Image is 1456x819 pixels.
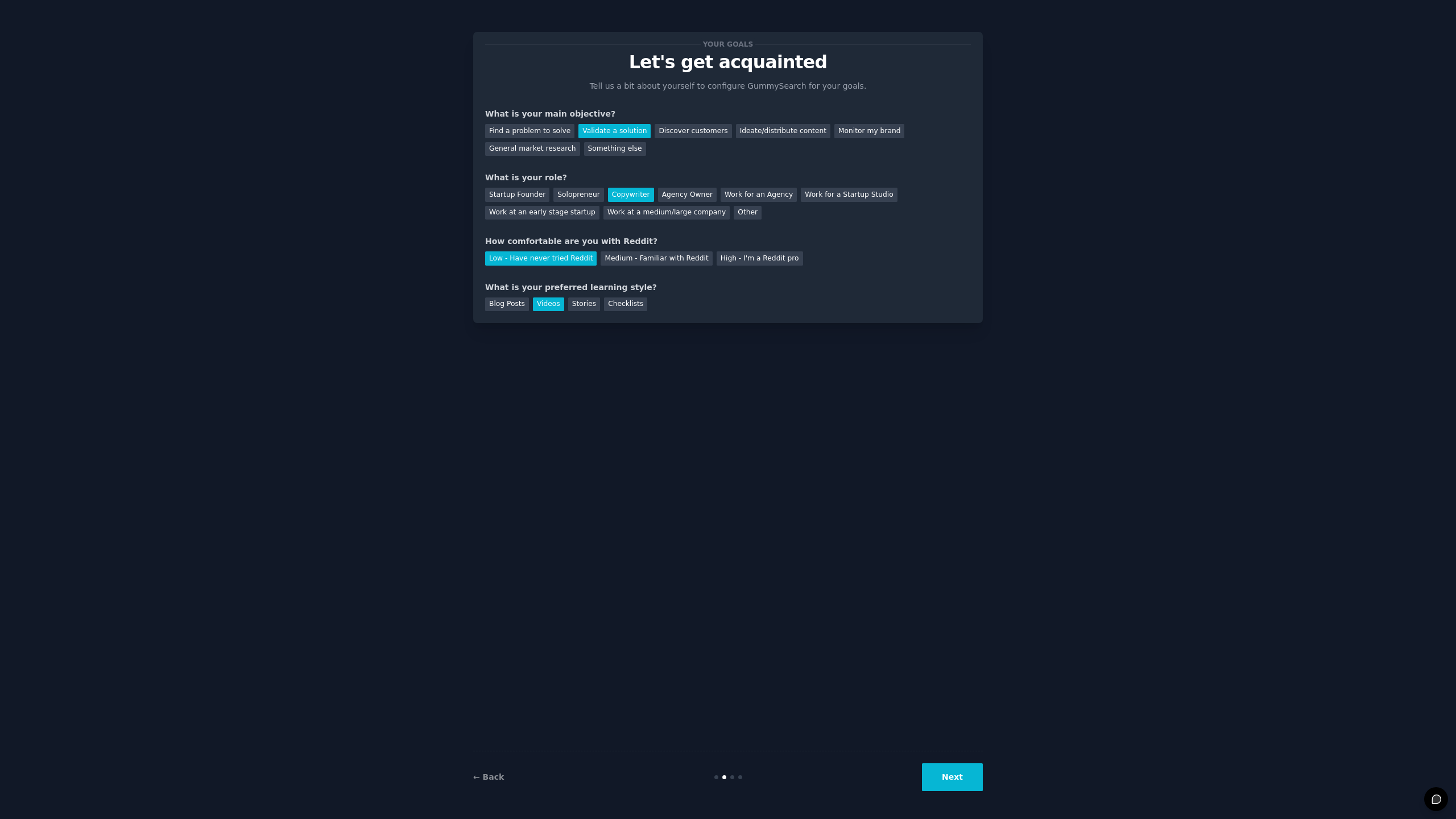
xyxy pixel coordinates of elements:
div: What is your main objective? [485,108,971,120]
div: Low - Have never tried Reddit [485,251,597,266]
div: What is your preferred learning style? [485,282,971,293]
div: Blog Posts [485,297,529,312]
div: Work for an Agency [721,188,797,202]
div: Ideate/distribute content [736,124,830,138]
div: Stories [568,297,600,312]
div: Monitor my brand [834,124,904,138]
div: Validate a solution [578,124,651,138]
button: Next [922,763,983,791]
p: Let's get acquainted [485,52,971,72]
div: Checklists [604,297,647,312]
div: How comfortable are you with Reddit? [485,235,971,247]
div: Videos [533,297,564,312]
div: Solopreneur [553,188,603,202]
div: Find a problem to solve [485,124,574,138]
div: Medium - Familiar with Reddit [601,251,712,266]
div: High - I'm a Reddit pro [717,251,803,266]
div: Copywriter [608,188,654,202]
div: Something else [584,142,646,156]
a: ← Back [473,772,504,781]
div: Discover customers [655,124,731,138]
div: Agency Owner [658,188,717,202]
p: Tell us a bit about yourself to configure GummySearch for your goals. [585,80,871,92]
div: General market research [485,142,580,156]
span: Your goals [701,38,755,50]
div: Work at an early stage startup [485,206,599,220]
div: Work for a Startup Studio [801,188,897,202]
div: What is your role? [485,172,971,184]
div: Startup Founder [485,188,549,202]
div: Other [734,206,762,220]
div: Work at a medium/large company [603,206,730,220]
